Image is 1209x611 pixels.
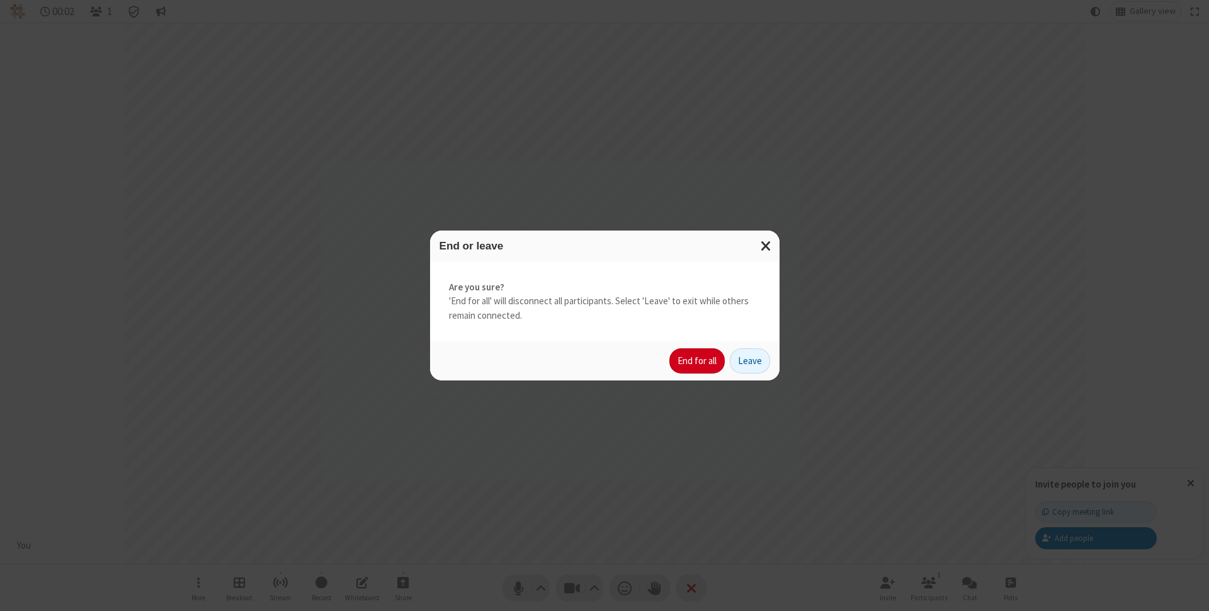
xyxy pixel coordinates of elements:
button: End for all [669,348,725,374]
div: 'End for all' will disconnect all participants. Select 'Leave' to exit while others remain connec... [430,261,780,342]
strong: Are you sure? [449,280,761,295]
button: Leave [730,348,770,374]
button: Close modal [753,231,780,261]
h3: End or leave [440,240,770,252]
